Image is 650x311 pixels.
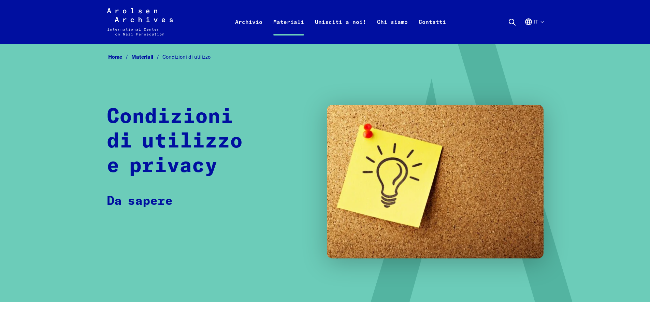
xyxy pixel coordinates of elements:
button: Italiano, selezione lingua [524,18,544,42]
a: Chi siamo [372,16,413,44]
a: Materiali [131,54,162,60]
nav: Breadcrumb [107,52,544,62]
p: Da sapere [107,192,173,211]
a: Unisciti a noi! [309,16,372,44]
a: Archivio [230,16,268,44]
h1: Condizioni di utilizzo e privacy [107,105,313,179]
a: Materiali [268,16,309,44]
nav: Primaria [230,8,451,36]
span: Condizioni di utilizzo [162,54,211,60]
a: Home [108,54,131,60]
a: Contatti [413,16,451,44]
